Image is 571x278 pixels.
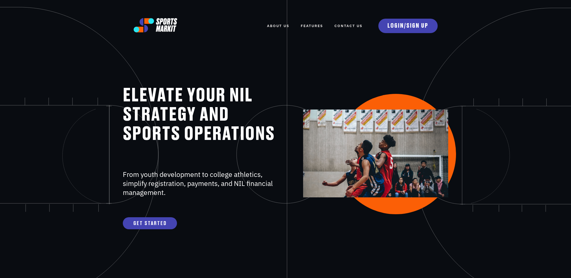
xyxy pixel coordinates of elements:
h1: ELEVATE YOUR NIL STRATEGY AND SPORTS OPERATIONS [123,86,279,144]
img: logo [134,18,178,32]
a: LOGIN/SIGN UP [378,19,438,33]
span: From youth development to college athletics, simplify registration, payments, and NIL financial m... [123,170,273,197]
a: ABOUT US [267,19,289,32]
a: GET STARTED [123,217,177,229]
a: Contact Us [334,19,362,32]
a: FEATURES [301,19,323,32]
